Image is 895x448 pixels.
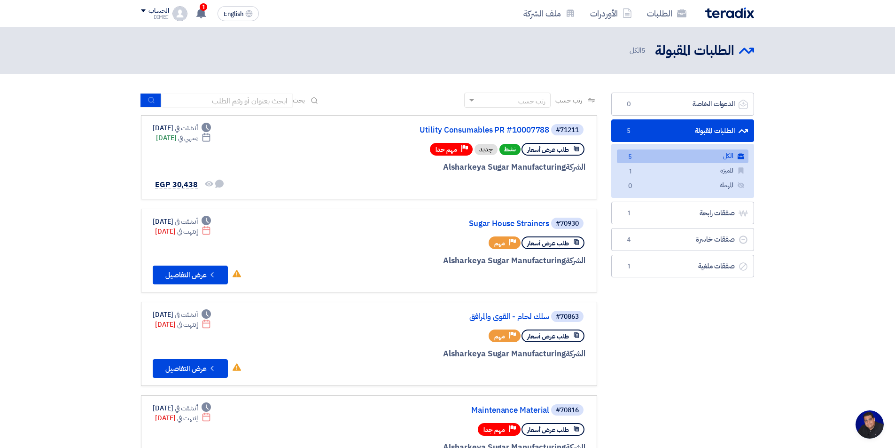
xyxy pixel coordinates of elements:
[624,181,636,191] span: 0
[177,320,197,330] span: إنتهت في
[177,227,197,236] span: إنتهت في
[153,266,228,284] button: عرض التفاصيل
[566,161,586,173] span: الشركة
[527,332,569,341] span: طلب عرض أسعار
[494,239,505,248] span: مهم
[516,2,583,24] a: ملف الشركة
[178,133,197,143] span: ينتهي في
[527,239,569,248] span: طلب عرض أسعار
[556,127,579,134] div: #71211
[518,96,545,106] div: رتب حسب
[293,95,305,105] span: بحث
[359,255,585,267] div: Alsharkeya Sugar Manufacturing
[583,2,639,24] a: الأوردرات
[172,6,187,21] img: profile_test.png
[359,348,585,360] div: Alsharkeya Sugar Manufacturing
[361,313,549,321] a: سلك لحام - القوي والمرافق
[361,406,549,415] a: Maintenance Material
[153,359,228,378] button: عرض التفاصيل
[623,126,634,136] span: 5
[141,15,169,20] div: DIMEC
[153,217,211,227] div: [DATE]
[556,314,579,320] div: #70863
[155,179,198,190] span: EGP 30,438
[361,220,549,228] a: Sugar House Strainers
[359,161,585,173] div: Alsharkeya Sugar Manufacturing
[494,332,505,341] span: مهم
[153,310,211,320] div: [DATE]
[556,220,579,227] div: #70930
[153,123,211,133] div: [DATE]
[161,94,293,108] input: ابحث بعنوان أو رقم الطلب
[566,348,586,360] span: الشركة
[556,407,579,414] div: #70816
[705,8,754,18] img: Teradix logo
[623,235,634,244] span: 4
[623,209,634,218] span: 1
[611,228,754,251] a: صفقات خاسرة4
[623,100,634,109] span: 0
[175,123,197,133] span: أنشئت في
[475,144,498,155] div: جديد
[153,403,211,413] div: [DATE]
[617,149,748,163] a: الكل
[156,133,211,143] div: [DATE]
[655,42,734,60] h2: الطلبات المقبولة
[499,144,521,155] span: نشط
[624,152,636,162] span: 5
[175,217,197,227] span: أنشئت في
[566,255,586,267] span: الشركة
[155,227,211,236] div: [DATE]
[436,145,457,154] span: مهم جدا
[641,45,646,55] span: 5
[611,93,754,116] a: الدعوات الخاصة0
[617,164,748,178] a: المميزة
[200,3,207,11] span: 1
[527,145,569,154] span: طلب عرض أسعار
[361,126,549,134] a: Utility Consumables PR #10007788
[611,119,754,142] a: الطلبات المقبولة5
[177,413,197,423] span: إنتهت في
[155,413,211,423] div: [DATE]
[555,95,582,105] span: رتب حسب
[224,11,243,17] span: English
[155,320,211,330] div: [DATE]
[639,2,694,24] a: الطلبات
[624,167,636,177] span: 1
[611,202,754,225] a: صفقات رابحة1
[611,255,754,278] a: صفقات ملغية1
[148,7,169,15] div: الحساب
[175,403,197,413] span: أنشئت في
[218,6,259,21] button: English
[175,310,197,320] span: أنشئت في
[527,425,569,434] span: طلب عرض أسعار
[617,179,748,192] a: المهملة
[483,425,505,434] span: مهم جدا
[630,45,647,56] span: الكل
[856,410,884,439] a: Open chat
[623,262,634,271] span: 1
